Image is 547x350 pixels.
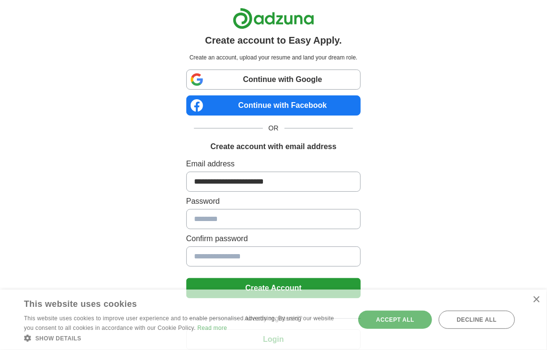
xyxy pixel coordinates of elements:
h1: Create account to Easy Apply. [205,33,342,47]
a: Read more, opens a new window [197,325,227,331]
a: Continue with Google [186,70,361,90]
h1: Create account with email address [210,141,336,152]
div: This website uses cookies [24,295,321,310]
a: Continue with Facebook [186,95,361,116]
label: Password [186,196,361,207]
label: Email address [186,158,361,170]
div: Close [533,296,540,303]
label: Confirm password [186,233,361,245]
p: Create an account, upload your resume and land your dream role. [188,53,359,62]
span: OR [263,123,285,133]
div: Decline all [439,311,515,329]
div: Show details [24,333,345,343]
img: Adzuna logo [233,8,314,29]
span: This website uses cookies to improve user experience and to enable personalised advertising. By u... [24,315,334,331]
span: Show details [35,335,81,342]
div: Accept all [358,311,432,329]
button: Create Account [186,278,361,298]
